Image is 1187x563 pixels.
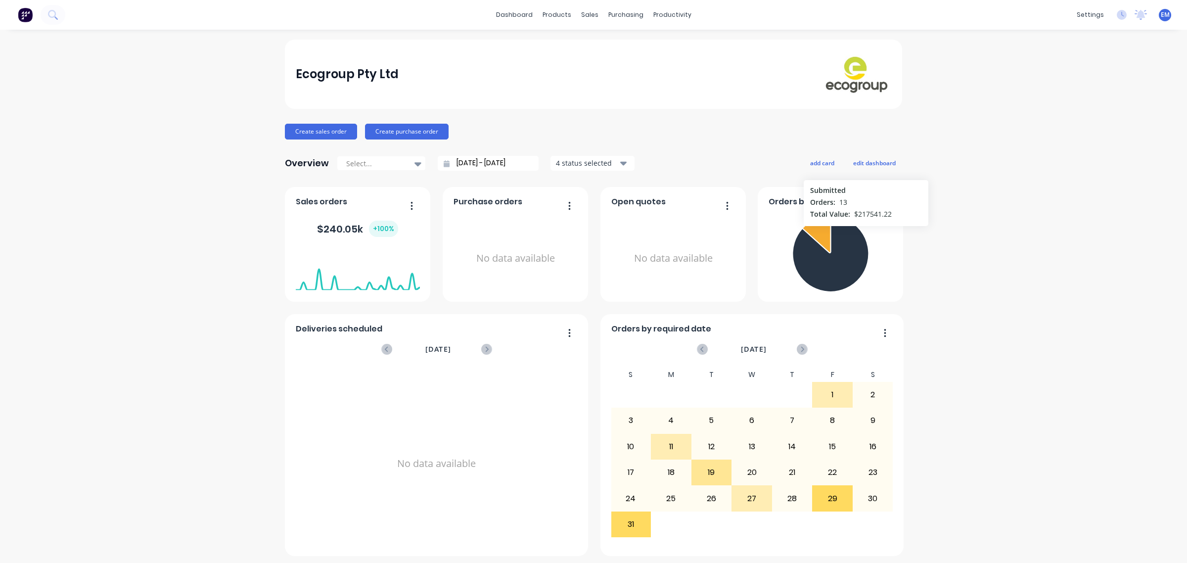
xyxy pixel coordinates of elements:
div: 20 [732,460,772,485]
div: purchasing [603,7,648,22]
span: [DATE] [425,344,451,355]
div: 30 [853,486,893,511]
div: $ 240.05k [317,221,398,237]
div: 28 [773,486,812,511]
div: sales [576,7,603,22]
div: products [538,7,576,22]
div: 8 [813,408,852,433]
div: 3 [611,408,651,433]
div: 29 [813,486,852,511]
div: 4 [651,408,691,433]
div: 13 [732,434,772,459]
img: Ecogroup Pty Ltd [822,54,891,94]
div: No data available [611,212,735,305]
span: EM [1161,10,1170,19]
div: M [651,368,691,382]
div: 2 [853,382,893,407]
div: Ecogroup Pty Ltd [296,64,399,84]
div: No data available [454,212,578,305]
div: 11 [651,434,691,459]
div: 5 [692,408,731,433]
div: 10 [611,434,651,459]
div: + 100 % [369,221,398,237]
div: 6 [732,408,772,433]
div: No data available [296,368,578,560]
div: 12 [692,434,731,459]
div: W [731,368,772,382]
span: Orders by status [769,196,838,208]
div: 14 [773,434,812,459]
div: 23 [853,460,893,485]
div: Overview [285,153,329,173]
div: 27 [732,486,772,511]
div: T [772,368,813,382]
div: settings [1072,7,1109,22]
div: S [853,368,893,382]
div: 26 [692,486,731,511]
div: 17 [611,460,651,485]
div: T [691,368,732,382]
button: edit dashboard [847,156,902,169]
div: 24 [611,486,651,511]
div: 1 [813,382,852,407]
div: 19 [692,460,731,485]
div: 22 [813,460,852,485]
div: 31 [611,512,651,537]
div: productivity [648,7,696,22]
div: 15 [813,434,852,459]
div: F [812,368,853,382]
span: Open quotes [611,196,666,208]
div: 16 [853,434,893,459]
span: [DATE] [741,344,767,355]
button: Create sales order [285,124,357,140]
button: add card [804,156,841,169]
span: Purchase orders [454,196,522,208]
div: S [611,368,651,382]
span: Sales orders [296,196,347,208]
div: 4 status selected [556,158,618,168]
span: Orders by required date [611,323,711,335]
a: dashboard [491,7,538,22]
button: 4 status selected [550,156,635,171]
div: 21 [773,460,812,485]
div: 25 [651,486,691,511]
div: 18 [651,460,691,485]
div: 9 [853,408,893,433]
button: Create purchase order [365,124,449,140]
div: 7 [773,408,812,433]
img: Factory [18,7,33,22]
